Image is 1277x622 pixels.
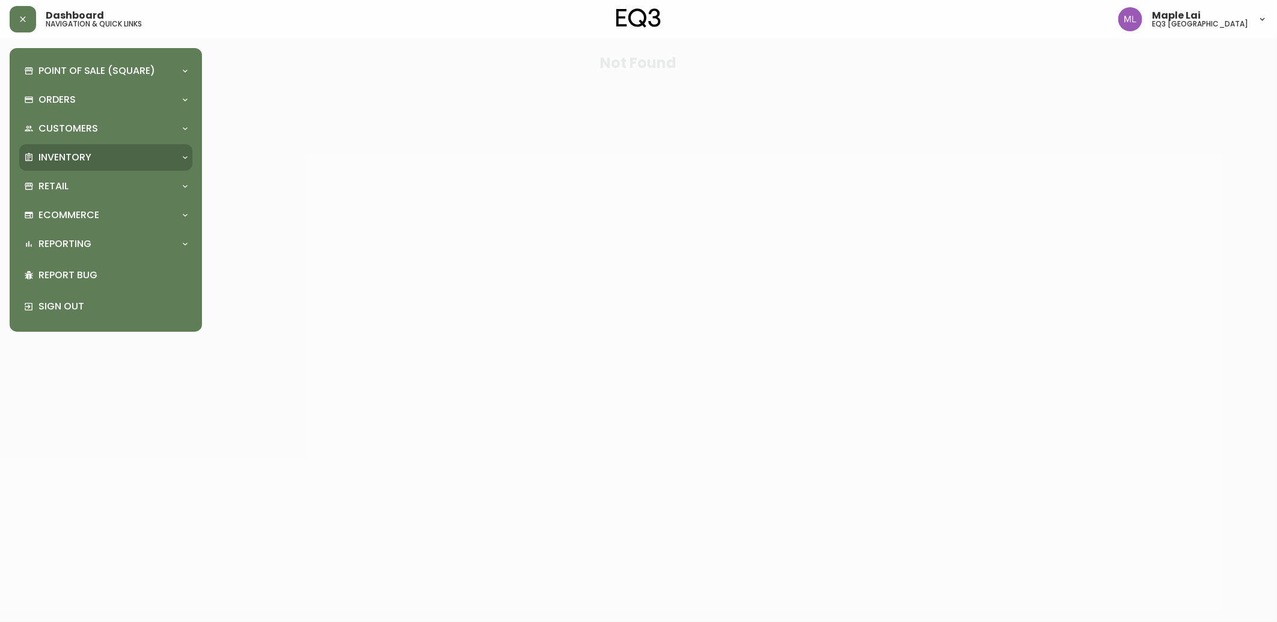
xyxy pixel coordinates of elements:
[38,122,98,135] p: Customers
[19,58,192,84] div: Point of Sale (Square)
[19,291,192,322] div: Sign Out
[38,180,69,193] p: Retail
[46,20,142,28] h5: navigation & quick links
[1118,7,1142,31] img: 61e28cffcf8cc9f4e300d877dd684943
[616,8,661,28] img: logo
[1152,20,1248,28] h5: eq3 [GEOGRAPHIC_DATA]
[19,144,192,171] div: Inventory
[1152,11,1201,20] span: Maple Lai
[38,64,155,78] p: Point of Sale (Square)
[19,173,192,200] div: Retail
[19,202,192,228] div: Ecommerce
[19,260,192,291] div: Report Bug
[19,87,192,113] div: Orders
[38,269,188,282] p: Report Bug
[38,300,188,313] p: Sign Out
[38,93,76,106] p: Orders
[38,237,91,251] p: Reporting
[46,11,104,20] span: Dashboard
[19,115,192,142] div: Customers
[38,209,99,222] p: Ecommerce
[19,231,192,257] div: Reporting
[38,151,91,164] p: Inventory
